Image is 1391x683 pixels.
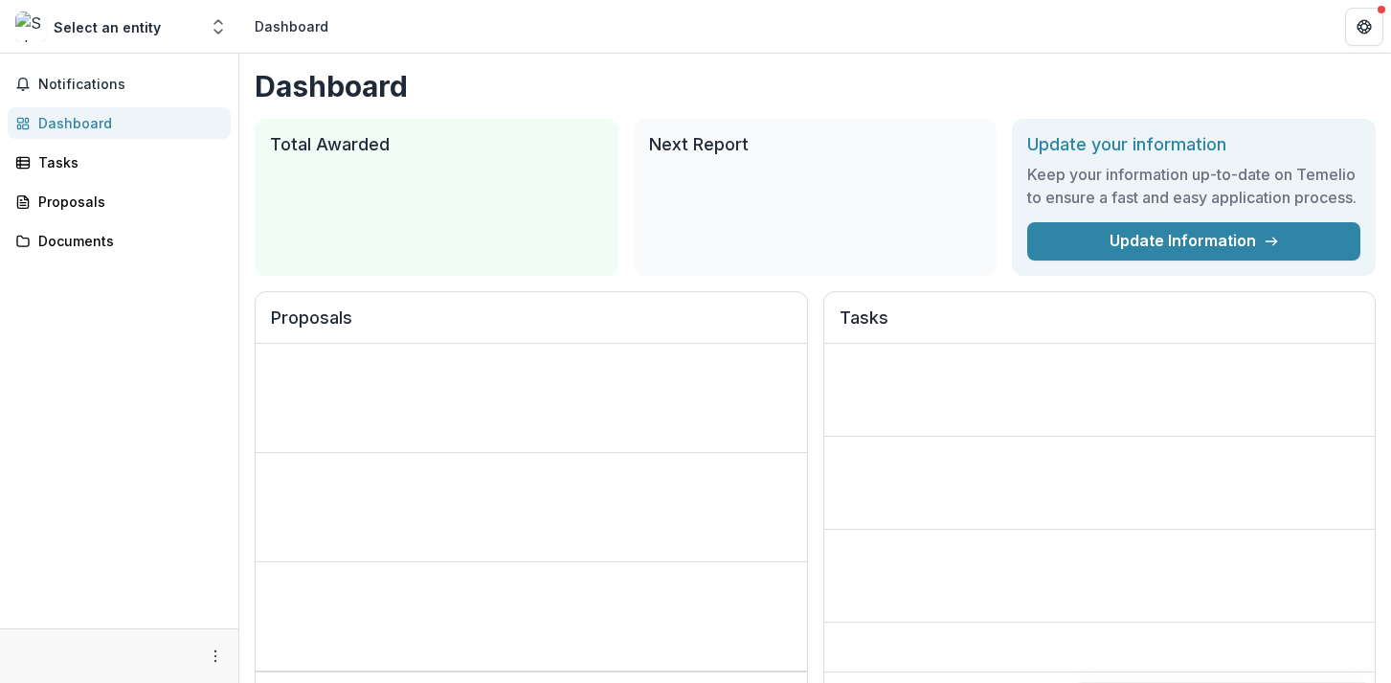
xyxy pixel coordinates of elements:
div: Proposals [38,192,215,212]
a: Update Information [1027,222,1360,261]
nav: breadcrumb [247,12,336,40]
button: Get Help [1345,8,1383,46]
h2: Proposals [271,307,792,344]
button: Notifications [8,69,231,100]
div: Select an entity [54,17,161,37]
a: Documents [8,225,231,257]
a: Tasks [8,147,231,178]
img: Select an entity [15,11,46,42]
a: Proposals [8,186,231,217]
span: Notifications [38,77,223,93]
h1: Dashboard [255,69,1376,103]
button: Open entity switcher [205,8,232,46]
button: More [204,645,227,668]
h2: Next Report [649,134,982,155]
a: Dashboard [8,107,231,139]
div: Documents [38,231,215,251]
h3: Keep your information up-to-date on Temelio to ensure a fast and easy application process. [1027,163,1360,209]
h2: Total Awarded [270,134,603,155]
h2: Tasks [840,307,1360,344]
h2: Update your information [1027,134,1360,155]
div: Dashboard [38,113,215,133]
div: Dashboard [255,16,328,36]
div: Tasks [38,152,215,172]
